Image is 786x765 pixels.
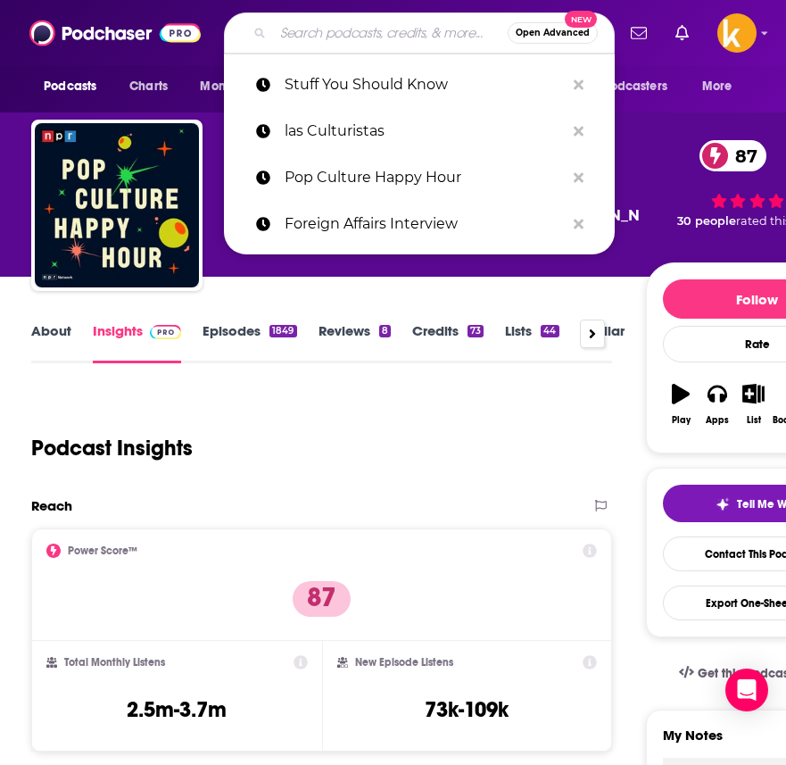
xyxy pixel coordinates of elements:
span: Logged in as sshawan [717,13,757,53]
a: Reviews8 [319,322,391,363]
p: Foreign Affairs Interview [285,201,565,247]
a: Similar [581,322,625,363]
span: 87 [717,140,766,171]
a: About [31,322,71,363]
p: 87 [293,581,351,617]
a: Foreign Affairs Interview [224,201,615,247]
a: Show notifications dropdown [624,18,654,48]
div: Search podcasts, credits, & more... [224,12,615,54]
span: Open Advanced [516,29,590,37]
div: Open Intercom Messenger [725,669,768,711]
img: Pop Culture Happy Hour [35,123,199,287]
a: Stuff You Should Know [224,62,615,108]
a: Charts [118,70,178,104]
div: List [747,415,761,426]
img: Podchaser Pro [150,325,181,339]
h3: 73k-109k [425,696,509,723]
h2: Reach [31,497,72,514]
button: Show profile menu [717,13,757,53]
button: Apps [699,372,735,437]
button: open menu [690,70,755,104]
div: 44 [541,325,558,337]
div: 73 [467,325,484,337]
span: Podcasts [44,74,96,99]
div: Play [672,415,691,426]
div: 8 [379,325,391,337]
span: Monitoring [200,74,263,99]
span: New [565,11,597,28]
img: tell me why sparkle [716,497,730,511]
a: 87 [699,140,766,171]
a: Episodes1849 [203,322,296,363]
h2: Power Score™ [68,545,137,557]
a: Show notifications dropdown [668,18,696,48]
h3: 2.5m-3.7m [127,696,227,723]
div: Apps [706,415,729,426]
h2: New Episode Listens [355,656,453,669]
button: List [735,372,772,437]
button: Play [663,372,699,437]
span: More [702,74,732,99]
div: 1849 [269,325,296,337]
button: Open AdvancedNew [508,22,598,44]
img: User Profile [717,13,757,53]
button: open menu [31,70,120,104]
span: 30 people [677,214,736,228]
p: las Culturistas [285,108,565,154]
button: open menu [187,70,286,104]
a: Pop Culture Happy Hour [224,154,615,201]
a: Lists44 [505,322,558,363]
h1: Podcast Insights [31,435,193,461]
h2: Total Monthly Listens [64,656,165,669]
img: Podchaser - Follow, Share and Rate Podcasts [29,16,201,50]
p: Pop Culture Happy Hour [285,154,565,201]
input: Search podcasts, credits, & more... [273,19,508,47]
span: For Podcasters [582,74,667,99]
a: Credits73 [412,322,484,363]
a: las Culturistas [224,108,615,154]
button: open menu [570,70,693,104]
a: InsightsPodchaser Pro [93,322,181,363]
p: Stuff You Should Know [285,62,565,108]
span: Charts [129,74,168,99]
